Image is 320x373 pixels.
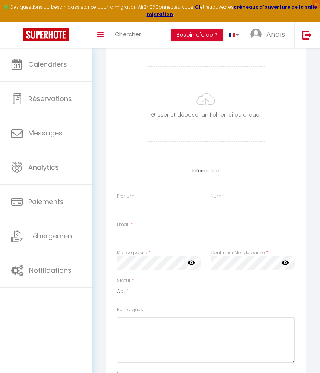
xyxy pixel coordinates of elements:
img: Super Booking [23,28,69,41]
label: Statut [117,277,130,284]
h4: Information [117,168,295,173]
label: Prénom [117,193,135,200]
span: Anaïs [266,29,285,39]
img: ... [250,29,262,40]
label: Nom [211,193,222,200]
span: Réservations [28,94,72,103]
a: créneaux d'ouverture de la salle migration [147,4,317,17]
button: Ouvrir le widget de chat LiveChat [6,3,29,26]
label: Mot de passe [117,249,147,256]
a: Chercher [109,22,147,48]
iframe: Chat [288,339,314,367]
a: ICI [193,4,200,10]
label: Email [117,221,129,228]
img: logout [302,30,312,40]
label: Confirmer Mot de passe [211,249,265,256]
span: Calendriers [28,60,67,69]
span: Hébergement [28,231,75,241]
span: Messages [28,128,63,138]
span: Chercher [115,30,141,38]
span: Paiements [28,197,64,206]
label: Remarques [117,306,143,313]
span: Notifications [29,266,72,275]
a: ... Anaïs [245,22,294,48]
span: Analytics [28,163,59,172]
button: Besoin d'aide ? [171,29,223,41]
